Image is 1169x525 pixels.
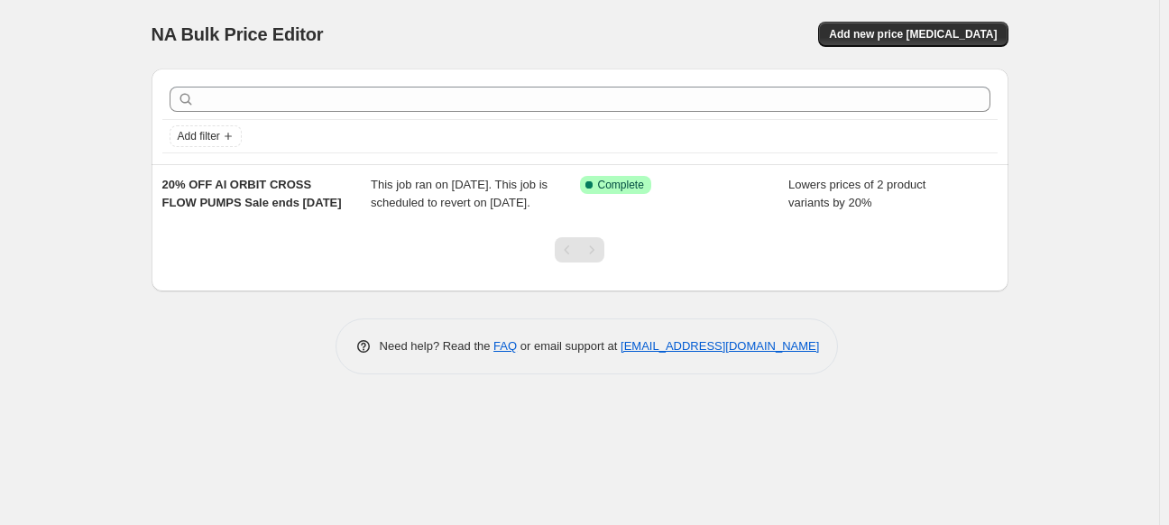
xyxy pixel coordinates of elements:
[555,237,604,262] nav: Pagination
[493,339,517,353] a: FAQ
[829,27,997,41] span: Add new price [MEDICAL_DATA]
[598,178,644,192] span: Complete
[788,178,925,209] span: Lowers prices of 2 product variants by 20%
[162,178,342,209] span: 20% OFF AI ORBIT CROSS FLOW PUMPS Sale ends [DATE]
[178,129,220,143] span: Add filter
[170,125,242,147] button: Add filter
[517,339,621,353] span: or email support at
[621,339,819,353] a: [EMAIL_ADDRESS][DOMAIN_NAME]
[380,339,494,353] span: Need help? Read the
[371,178,548,209] span: This job ran on [DATE]. This job is scheduled to revert on [DATE].
[818,22,1008,47] button: Add new price [MEDICAL_DATA]
[152,24,324,44] span: NA Bulk Price Editor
